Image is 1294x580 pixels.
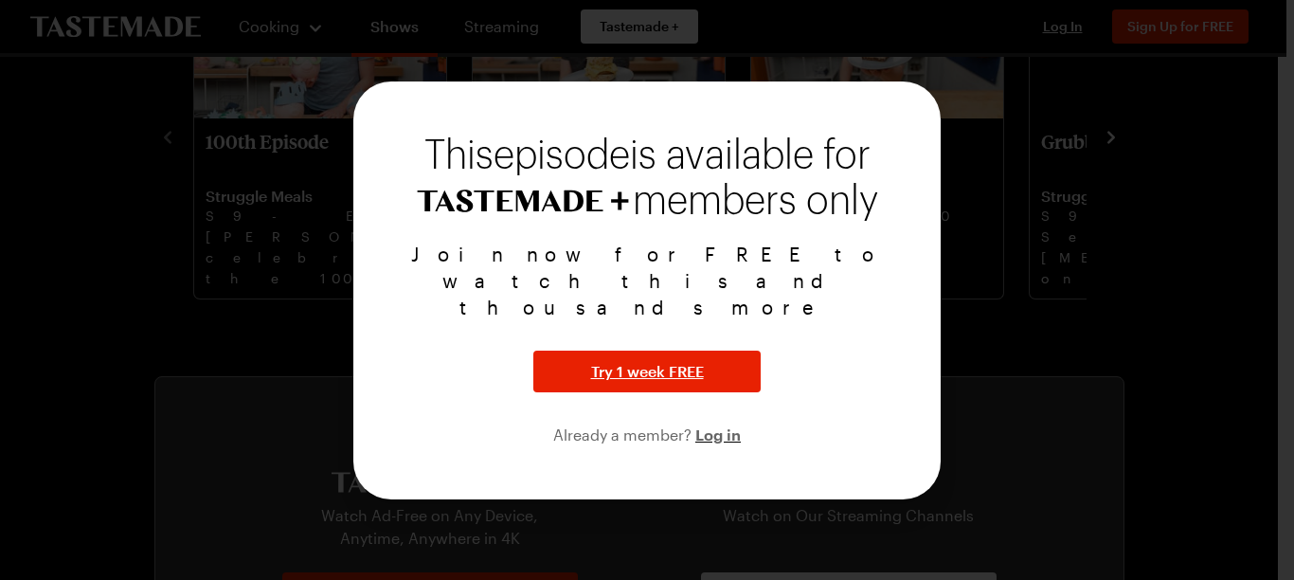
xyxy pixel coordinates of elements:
button: Log in [695,423,741,445]
button: Try 1 week FREE [533,351,761,392]
span: This episode is available for [424,136,871,174]
img: Tastemade+ [417,190,629,212]
span: Try 1 week FREE [591,360,704,383]
p: Join now for FREE to watch this and thousands more [376,241,918,320]
span: Already a member? [553,426,695,444]
span: members only [633,180,878,222]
